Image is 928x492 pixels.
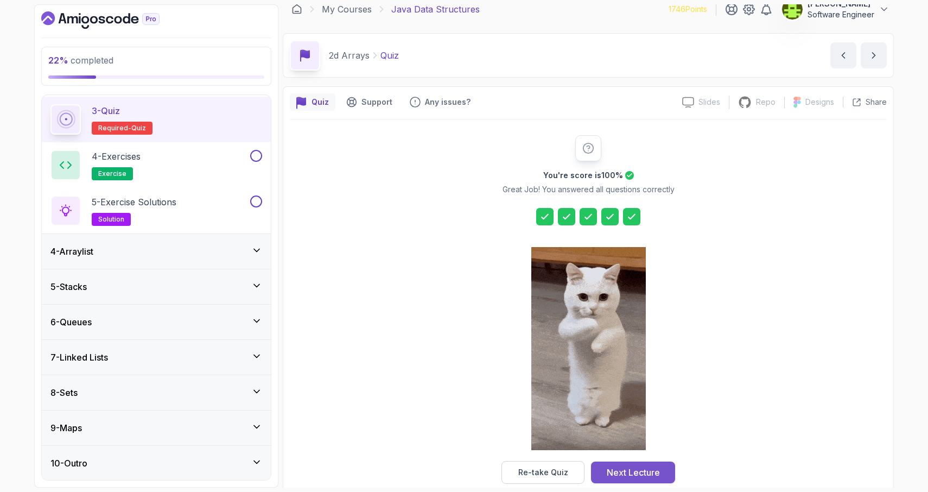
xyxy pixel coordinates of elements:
p: Any issues? [425,97,471,108]
img: cool-cat [531,247,646,450]
span: Required- [98,124,131,133]
h3: 10 - Outro [50,457,87,470]
h3: 6 - Queues [50,316,92,329]
button: Share [843,97,887,108]
p: 1746 Points [669,4,707,15]
button: 4-Exercisesexercise [50,150,262,180]
p: Support [361,97,392,108]
h2: You're score is 100 % [543,170,623,181]
p: Slides [698,97,720,108]
button: 10-Outro [42,446,271,481]
div: Next Lecture [607,466,660,479]
button: previous content [830,42,856,68]
p: Share [866,97,887,108]
h3: 5 - Stacks [50,280,87,293]
button: 8-Sets [42,375,271,410]
span: solution [98,215,124,224]
p: 5 - Exercise Solutions [92,195,176,209]
button: 4-Arraylist [42,234,271,269]
a: Dashboard [291,4,302,15]
button: Feedback button [403,93,477,111]
p: Great Job! You answered all questions correctly [503,184,675,195]
span: completed [48,55,113,66]
button: quiz button [290,93,335,111]
p: 2d Arrays [329,49,370,62]
h3: 8 - Sets [50,386,78,399]
h3: 9 - Maps [50,421,82,434]
button: 9-Maps [42,411,271,445]
button: Re-take Quiz [501,461,584,484]
h3: 7 - Linked Lists [50,351,108,364]
button: 5-Stacks [42,269,271,304]
p: Quiz [312,97,329,108]
p: 4 - Exercises [92,150,141,163]
p: Software Engineer [808,9,874,20]
div: Re-take Quiz [518,467,568,478]
a: My Courses [322,3,372,16]
button: 3-QuizRequired-quiz [50,104,262,135]
button: 7-Linked Lists [42,340,271,375]
button: 6-Queues [42,305,271,339]
button: Support button [340,93,399,111]
button: Next Lecture [591,462,675,483]
p: Java Data Structures [391,3,480,16]
p: Repo [756,97,776,108]
button: 5-Exercise Solutionssolution [50,195,262,226]
p: Quiz [380,49,399,62]
span: quiz [131,124,146,133]
p: Designs [805,97,834,108]
span: 22 % [48,55,68,66]
button: next content [861,42,887,68]
a: Dashboard [41,11,185,29]
h3: 4 - Arraylist [50,245,93,258]
p: 3 - Quiz [92,104,120,117]
span: exercise [98,169,126,178]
